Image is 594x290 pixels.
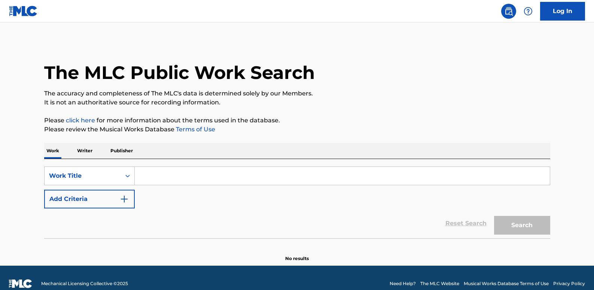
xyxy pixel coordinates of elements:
[521,4,536,19] div: Help
[174,126,215,133] a: Terms of Use
[420,280,459,287] a: The MLC Website
[9,279,32,288] img: logo
[390,280,416,287] a: Need Help?
[553,280,585,287] a: Privacy Policy
[501,4,516,19] a: Public Search
[44,116,550,125] p: Please for more information about the terms used in the database.
[44,61,315,84] h1: The MLC Public Work Search
[49,171,116,180] div: Work Title
[44,89,550,98] p: The accuracy and completeness of The MLC's data is determined solely by our Members.
[464,280,549,287] a: Musical Works Database Terms of Use
[66,117,95,124] a: click here
[540,2,585,21] a: Log In
[120,195,129,204] img: 9d2ae6d4665cec9f34b9.svg
[75,143,95,159] p: Writer
[524,7,533,16] img: help
[44,98,550,107] p: It is not an authoritative source for recording information.
[9,6,38,16] img: MLC Logo
[108,143,135,159] p: Publisher
[41,280,128,287] span: Mechanical Licensing Collective © 2025
[44,125,550,134] p: Please review the Musical Works Database
[285,246,309,262] p: No results
[44,143,61,159] p: Work
[504,7,513,16] img: search
[44,167,550,238] form: Search Form
[44,190,135,208] button: Add Criteria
